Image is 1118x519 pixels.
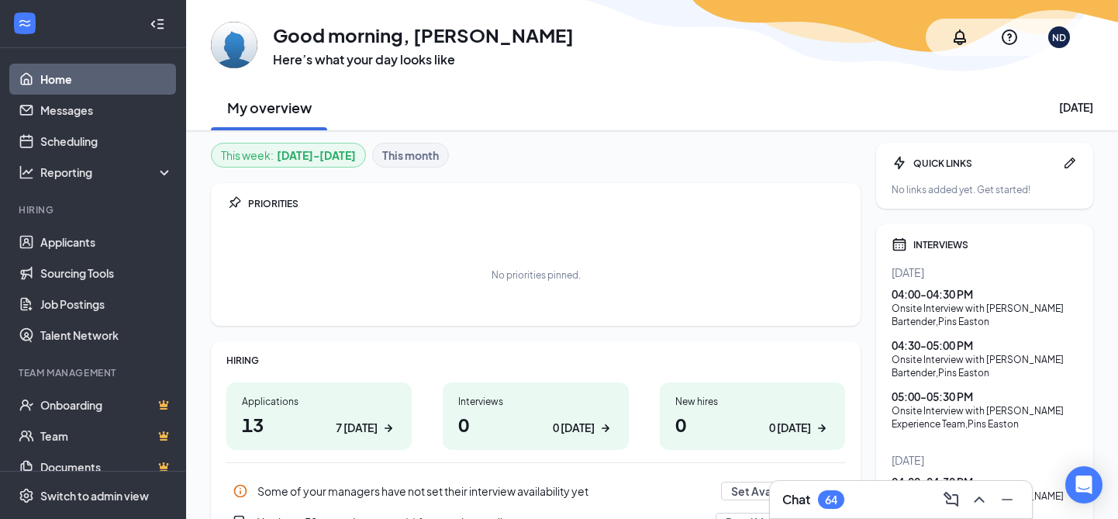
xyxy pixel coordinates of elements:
div: INTERVIEWS [913,238,1078,251]
div: Onsite Interview with [PERSON_NAME] [892,404,1078,417]
div: Hiring [19,203,170,216]
div: Applications [242,395,396,408]
div: Interviews [458,395,612,408]
div: Bartender , Pins Easton [892,366,1078,379]
div: 0 [DATE] [769,420,811,436]
svg: Collapse [150,16,165,32]
div: 04:00 - 04:30 PM [892,474,1078,490]
a: Messages [40,95,173,126]
h1: 13 [242,411,396,438]
h3: Chat [782,491,810,508]
div: This week : [221,147,356,164]
div: [DATE] [1059,99,1093,115]
button: Set Availability [721,482,817,500]
div: Open Intercom Messenger [1065,466,1102,503]
div: Switch to admin view [40,488,149,503]
div: Bartender , Pins Easton [892,315,1078,328]
svg: ChevronUp [970,490,989,509]
a: Home [40,64,173,95]
a: InfoSome of your managers have not set their interview availability yetSet AvailabilityPin [226,476,845,507]
a: DocumentsCrown [40,452,173,483]
svg: Minimize [998,490,1016,509]
div: Onsite Interview with [PERSON_NAME] [892,302,1078,315]
div: New hires [675,395,830,408]
div: Some of your managers have not set their interview availability yet [257,483,712,499]
b: [DATE] - [DATE] [277,147,356,164]
svg: Analysis [19,164,34,180]
button: ChevronUp [967,487,992,512]
svg: ComposeMessage [942,490,961,509]
svg: ArrowRight [598,420,613,436]
a: Job Postings [40,289,173,320]
svg: Calendar [892,237,907,252]
div: 0 [DATE] [553,420,595,436]
div: Experience Team , Pins Easton [892,417,1078,431]
svg: Settings [19,488,34,503]
h2: My overview [227,98,312,117]
div: Reporting [40,164,174,180]
button: Minimize [995,487,1020,512]
h1: Good morning, [PERSON_NAME] [273,22,574,48]
a: TeamCrown [40,420,173,452]
h1: 0 [675,411,830,438]
svg: ArrowRight [814,420,830,436]
button: ComposeMessage [939,487,964,512]
svg: Pen [1062,155,1078,171]
div: No priorities pinned. [492,268,581,282]
div: 7 [DATE] [336,420,378,436]
div: Onsite Interview with [PERSON_NAME] [892,353,1078,366]
div: No links added yet. Get started! [892,183,1078,196]
div: [DATE] [892,265,1078,280]
div: Some of your managers have not set their interview availability yet [226,476,845,507]
div: Team Management [19,366,170,379]
div: 04:30 - 05:00 PM [892,337,1078,353]
a: Interviews00 [DATE]ArrowRight [443,382,628,450]
h1: 0 [458,411,612,438]
a: New hires00 [DATE]ArrowRight [660,382,845,450]
div: [DATE] [892,452,1078,468]
a: OnboardingCrown [40,389,173,420]
div: PRIORITIES [248,197,845,210]
div: ND [1052,31,1066,44]
svg: ArrowRight [381,420,396,436]
h3: Here’s what your day looks like [273,51,574,68]
a: Applicants [40,227,173,258]
a: Talent Network [40,320,173,351]
img: Nicole Dolwick [211,22,257,68]
svg: Bolt [892,155,907,171]
svg: QuestionInfo [1000,28,1019,47]
svg: Notifications [951,28,969,47]
div: HIRING [226,354,845,367]
div: QUICK LINKS [913,157,1056,170]
svg: WorkstreamLogo [17,16,33,31]
svg: Info [233,483,248,499]
div: 05:00 - 05:30 PM [892,389,1078,404]
svg: Pin [226,195,242,211]
div: 64 [825,493,837,507]
b: This month [382,147,439,164]
div: 04:00 - 04:30 PM [892,286,1078,302]
a: Sourcing Tools [40,258,173,289]
a: Scheduling [40,126,173,157]
a: Applications137 [DATE]ArrowRight [226,382,412,450]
